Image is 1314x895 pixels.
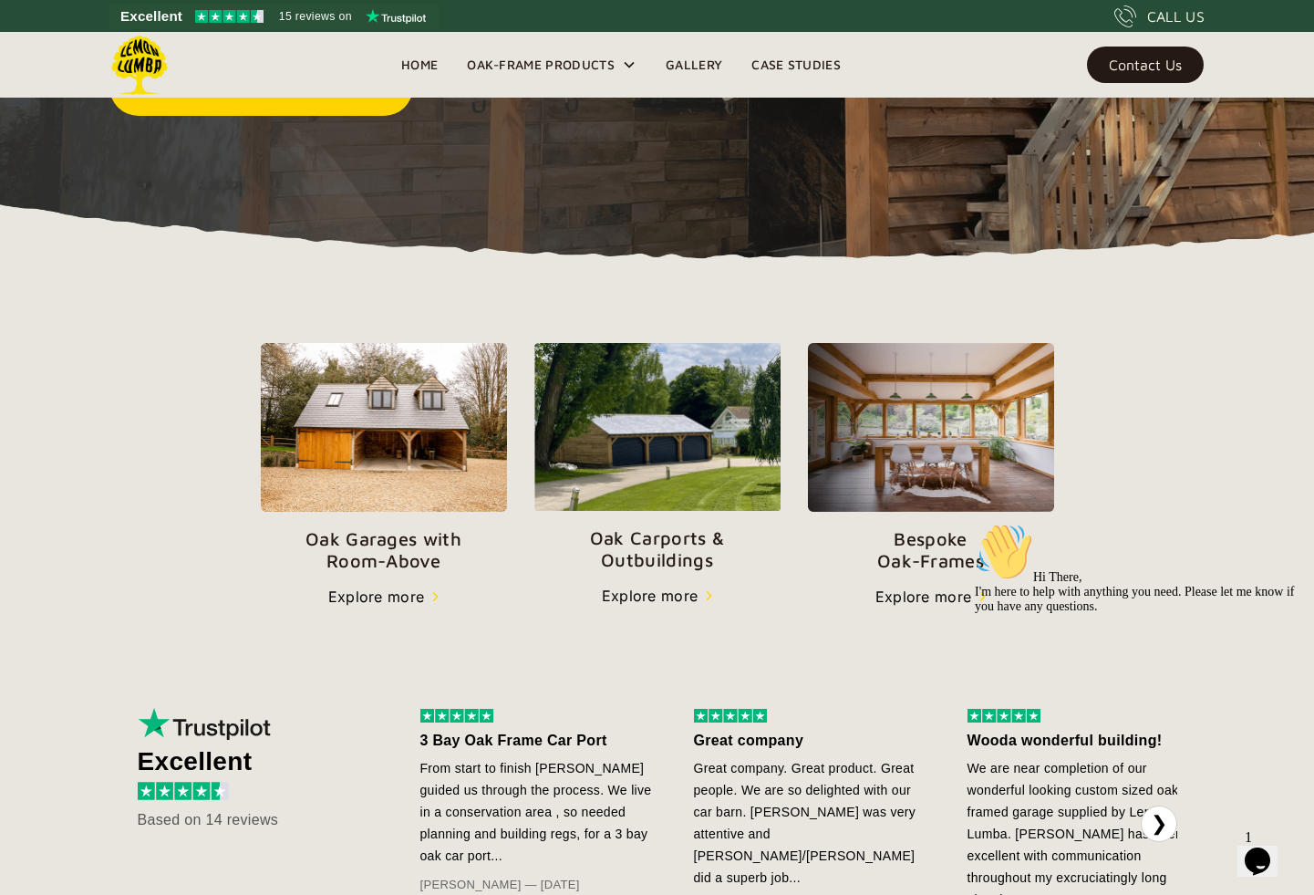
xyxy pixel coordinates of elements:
div: 3 Bay Oak Frame Car Port [420,730,657,752]
p: Oak Garages with Room-Above [261,528,507,572]
a: Explore more [328,586,440,608]
span: 15 reviews on [279,5,352,27]
a: Gallery [651,51,737,78]
a: Oak Carports &Outbuildings [534,343,781,571]
img: Trustpilot 4.5 stars [195,10,264,23]
div: From start to finish [PERSON_NAME] guided us through the process. We live in a conservation area ... [420,757,657,867]
a: Home [387,51,452,78]
img: Trustpilot logo [366,9,426,24]
div: Excellent [138,751,366,773]
iframe: chat widget [1237,822,1296,877]
div: Oak-Frame Products [467,54,615,76]
a: Contact Us [1087,47,1204,83]
div: Explore more [875,586,972,608]
div: 👋Hi There,I'm here to help with anything you need. Please let me know if you have any questions. [7,7,336,99]
button: ❯ [1141,806,1177,842]
a: CALL US [1114,5,1205,27]
div: Contact Us [1109,58,1182,71]
a: See Lemon Lumba reviews on Trustpilot [109,4,439,29]
iframe: chat widget [967,515,1296,813]
div: Based on 14 reviews [138,809,366,831]
img: 5 stars [694,709,767,723]
a: Case Studies [737,51,855,78]
div: Great company [694,730,931,752]
a: Explore more [875,586,987,608]
img: Trustpilot [138,708,274,741]
a: BespokeOak-Frames [808,343,1054,572]
div: Great company. Great product. Great people. We are so delighted with our car barn. [PERSON_NAME] ... [694,757,931,889]
img: 5 stars [420,709,493,723]
div: Oak-Frame Products [452,32,651,98]
img: 4.5 stars [138,782,229,799]
a: Oak Garages withRoom-Above [261,343,507,572]
img: :wave: [7,7,66,66]
div: CALL US [1147,5,1205,27]
span: Hi There, I'm here to help with anything you need. Please let me know if you have any questions. [7,55,327,98]
a: Explore more [602,585,713,607]
p: Bespoke Oak-Frames [808,528,1054,572]
p: Oak Carports & Outbuildings [534,527,781,571]
span: Excellent [120,5,182,27]
div: Explore more [602,585,698,607]
div: Explore more [328,586,425,608]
